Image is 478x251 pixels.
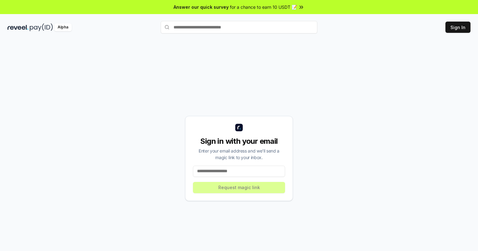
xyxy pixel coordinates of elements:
div: Alpha [54,23,72,31]
span: Answer our quick survey [174,4,229,10]
img: pay_id [30,23,53,31]
img: reveel_dark [8,23,29,31]
button: Sign In [445,22,470,33]
img: logo_small [235,124,243,131]
span: for a chance to earn 10 USDT 📝 [230,4,297,10]
div: Enter your email address and we’ll send a magic link to your inbox. [193,148,285,161]
div: Sign in with your email [193,136,285,146]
